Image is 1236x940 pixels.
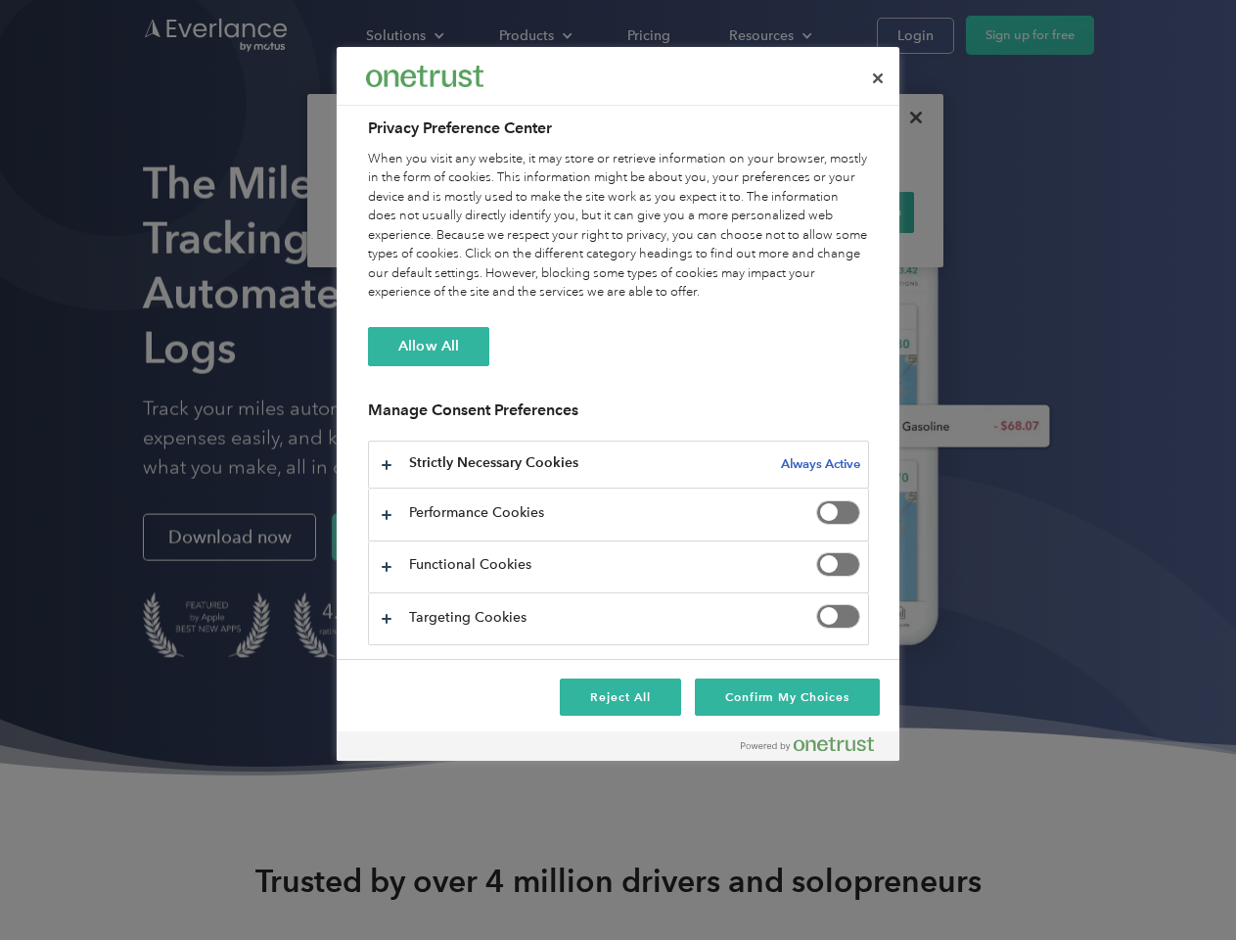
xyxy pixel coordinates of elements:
[741,736,874,752] img: Powered by OneTrust Opens in a new Tab
[560,679,681,716] button: Reject All
[368,117,869,140] h2: Privacy Preference Center
[856,57,899,100] button: Close
[366,57,483,96] div: Everlance
[695,679,880,716] button: Confirm My Choices
[366,66,483,86] img: Everlance
[337,47,899,761] div: Preference center
[741,736,890,761] a: Powered by OneTrust Opens in a new Tab
[368,400,869,431] h3: Manage Consent Preferences
[368,327,489,366] button: Allow All
[337,47,899,761] div: Privacy Preference Center
[368,150,869,303] div: When you visit any website, it may store or retrieve information on your browser, mostly in the f...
